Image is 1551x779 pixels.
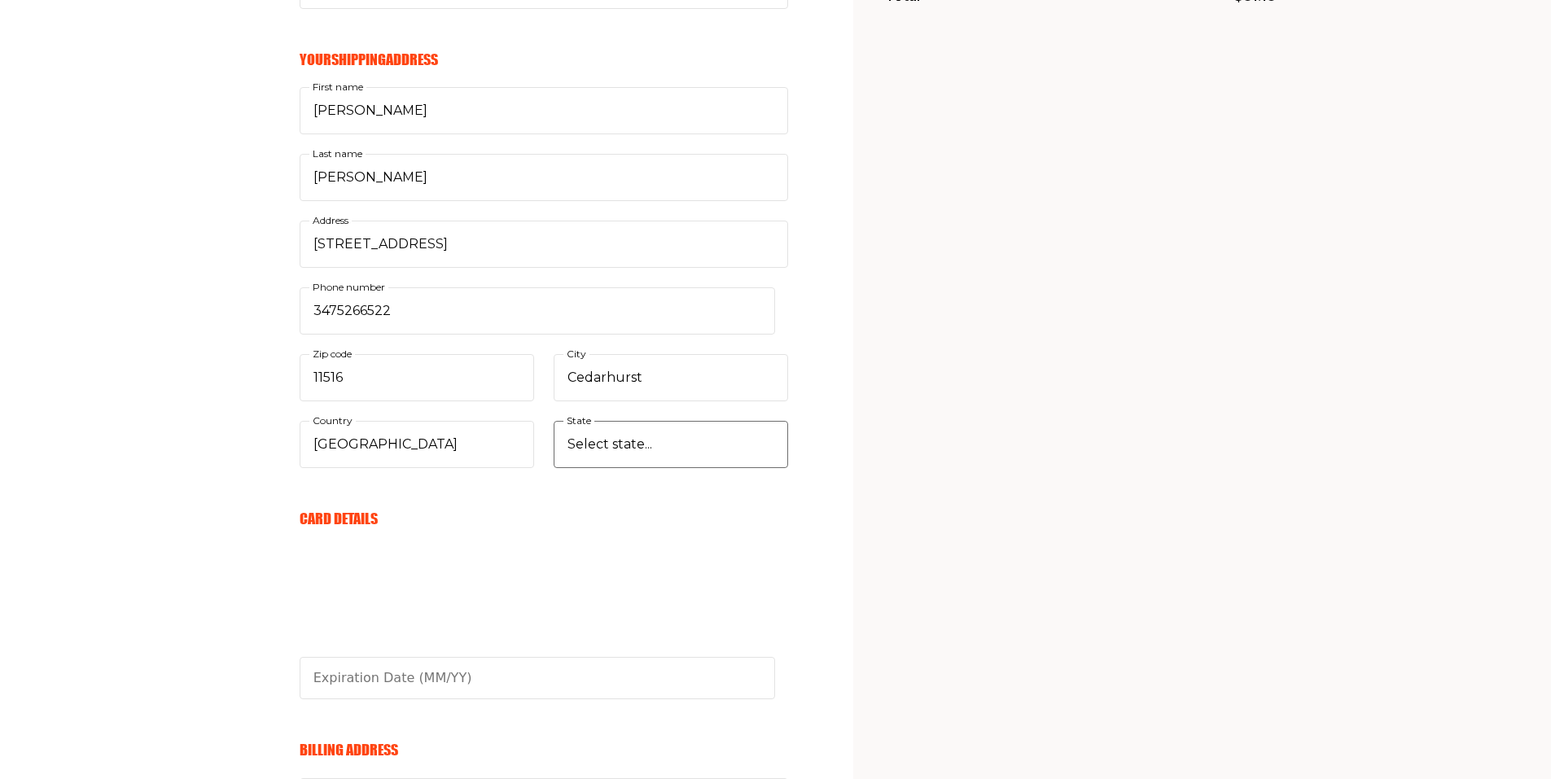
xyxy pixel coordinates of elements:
select: Country [300,421,534,468]
input: City [554,354,788,401]
iframe: cvv [300,602,788,724]
label: Country [309,412,356,430]
label: City [563,345,589,363]
label: Last name [309,145,366,163]
label: State [563,412,594,430]
input: Last name [300,154,788,201]
input: Zip code [300,354,534,401]
h6: Card Details [300,510,788,527]
input: Phone number [300,287,775,335]
input: First name [300,87,788,134]
iframe: card [300,546,788,668]
label: Address [309,212,352,230]
h6: Your Shipping Address [300,50,788,68]
input: Address [300,221,788,268]
label: First name [309,78,366,96]
h6: Billing Address [300,741,788,759]
input: Please enter a valid expiration date in the format MM/YY [300,657,775,699]
select: State [554,421,788,468]
label: Zip code [309,345,355,363]
label: Phone number [309,278,388,296]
